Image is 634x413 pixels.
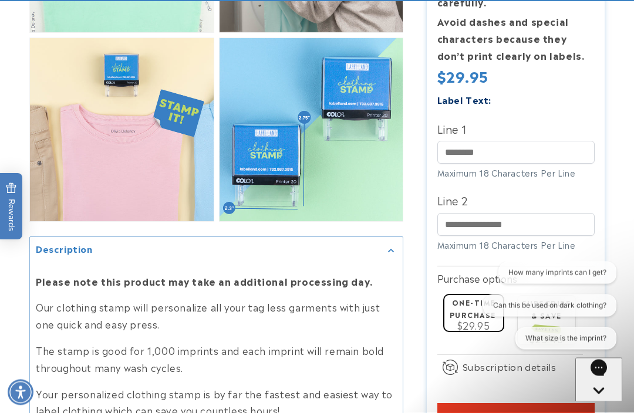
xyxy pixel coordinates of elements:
[36,299,397,333] p: Our clothing stamp will personalize all your tag less garments with just one quick and easy press.
[437,191,595,210] label: Line 2
[457,319,490,333] span: $29.95
[437,93,492,107] label: Label Text:
[467,262,622,360] iframe: Gorgias live chat conversation starters
[575,358,622,401] iframe: Gorgias live chat messenger
[437,167,595,180] div: Maximum 18 Characters Per Line
[437,239,595,251] div: Maximum 18 Characters Per Line
[6,183,17,232] span: Rewards
[437,271,517,285] label: Purchase options
[437,120,595,138] label: Line 1
[36,343,397,377] p: The stamp is good for 1,000 imprints and each imprint will remain bold throughout many wash cycles.
[36,243,93,255] h2: Description
[36,275,373,289] strong: Please note this product may take an additional processing day.
[9,319,149,354] iframe: Sign Up via Text for Offers
[8,380,33,405] div: Accessibility Menu
[437,15,585,63] strong: Avoid dashes and special characters because they don’t print clearly on labels.
[30,238,403,264] summary: Description
[437,66,489,87] span: $29.95
[463,360,557,374] span: Subscription details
